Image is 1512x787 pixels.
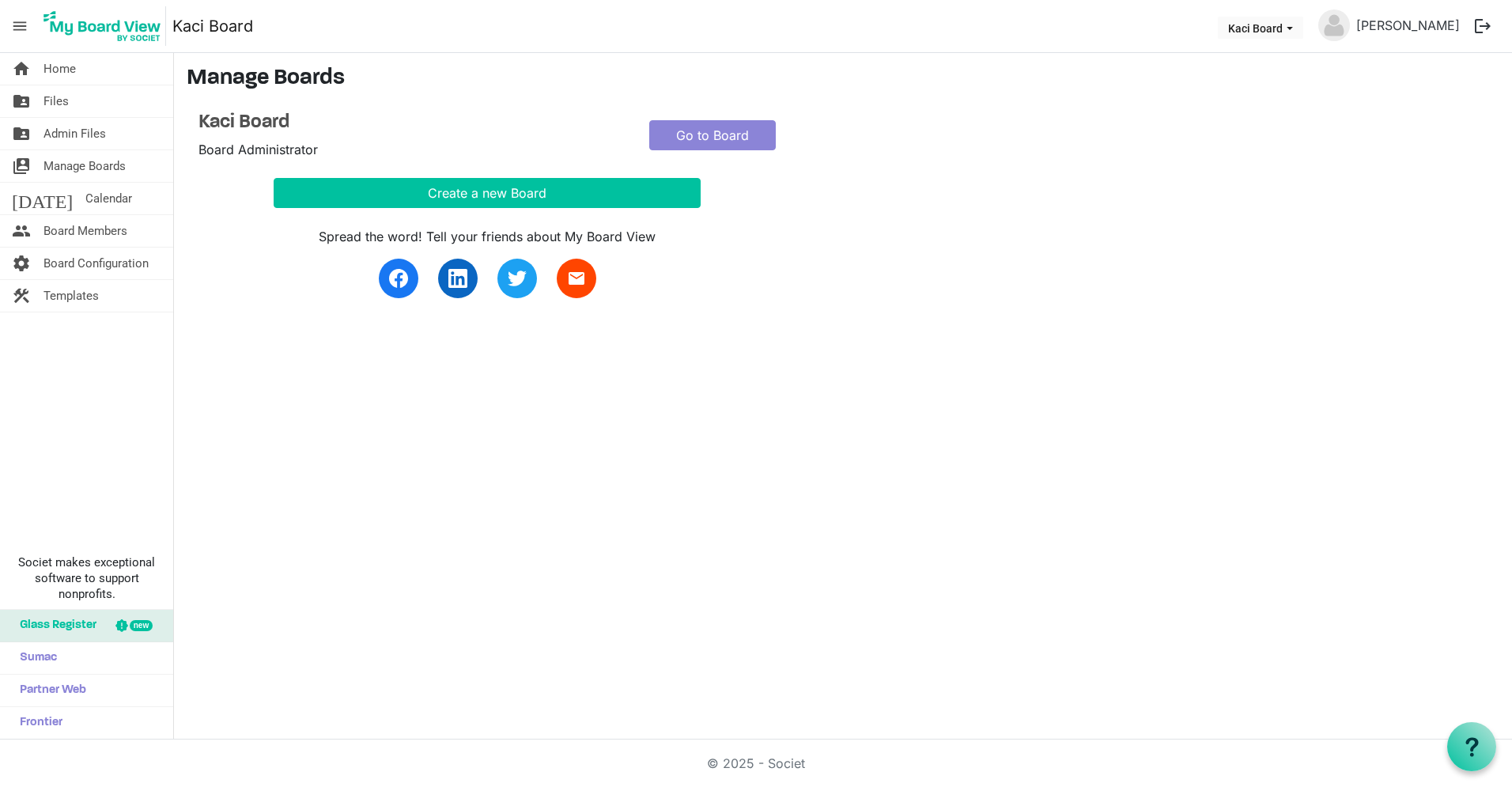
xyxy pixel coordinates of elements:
span: Templates [43,280,99,312]
button: Kaci Board dropdownbutton [1218,17,1303,39]
button: logout [1466,9,1499,43]
h3: Manage Boards [187,66,1499,93]
span: email [567,269,586,288]
img: no-profile-picture.svg [1318,9,1350,41]
span: people [12,215,31,247]
span: Manage Boards [43,150,126,182]
span: Frontier [12,707,62,739]
img: My Board View Logo [39,6,166,46]
span: folder_shared [12,85,31,117]
img: facebook.svg [389,269,408,288]
span: Sumac [12,642,57,674]
span: menu [5,11,35,41]
span: Files [43,85,69,117]
span: folder_shared [12,118,31,149]
span: Partner Web [12,675,86,706]
span: Admin Files [43,118,106,149]
span: settings [12,248,31,279]
button: Create a new Board [274,178,701,208]
span: home [12,53,31,85]
span: Societ makes exceptional software to support nonprofits. [7,554,166,602]
span: switch_account [12,150,31,182]
span: [DATE] [12,183,73,214]
a: Go to Board [649,120,776,150]
span: Board Members [43,215,127,247]
a: [PERSON_NAME] [1350,9,1466,41]
span: Calendar [85,183,132,214]
a: © 2025 - Societ [707,755,805,771]
span: Glass Register [12,610,96,641]
span: Home [43,53,76,85]
img: linkedin.svg [448,269,467,288]
span: Board Administrator [198,142,318,157]
a: My Board View Logo [39,6,172,46]
div: new [130,620,153,631]
span: construction [12,280,31,312]
img: twitter.svg [508,269,527,288]
div: Spread the word! Tell your friends about My Board View [274,227,701,246]
a: Kaci Board [172,10,253,42]
span: Board Configuration [43,248,149,279]
a: email [557,259,596,298]
a: Kaci Board [198,112,626,134]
